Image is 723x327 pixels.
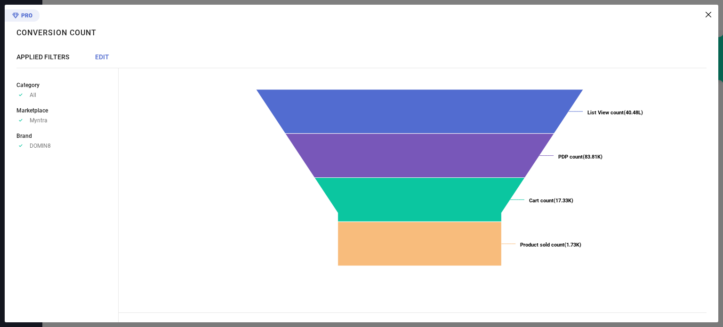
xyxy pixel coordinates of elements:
[558,154,602,160] text: (83.81K)
[16,28,96,37] h1: Conversion Count
[529,198,554,204] tspan: Cart count
[587,110,624,116] tspan: List View count
[520,242,564,248] tspan: Product sold count
[30,117,48,124] span: Myntra
[30,92,36,98] span: All
[5,9,40,24] div: Premium
[16,82,40,88] span: Category
[30,143,51,149] span: DOMIN8
[587,110,643,116] text: (40.48L)
[558,154,583,160] tspan: PDP count
[529,198,573,204] text: (17.33K)
[16,53,69,61] span: APPLIED FILTERS
[16,133,32,139] span: Brand
[16,107,48,114] span: Marketplace
[95,53,109,61] span: EDIT
[520,242,581,248] text: (1.73K)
